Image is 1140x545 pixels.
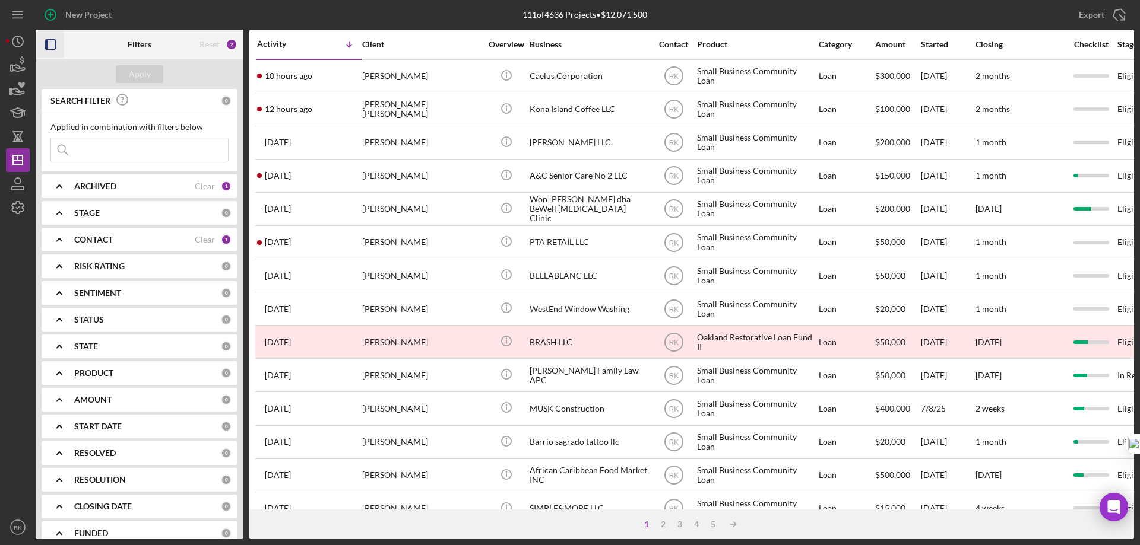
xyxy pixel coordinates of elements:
[221,448,232,458] div: 0
[669,106,679,114] text: RK
[875,127,920,158] div: $200,000
[530,493,648,524] div: SIMPLE&MORE LLC
[265,437,291,447] time: 2025-07-29 18:28
[265,371,291,380] time: 2025-08-04 20:26
[921,127,974,158] div: [DATE]
[669,238,679,247] text: RK
[875,493,920,524] div: $15,000
[128,40,151,49] b: Filters
[875,460,920,491] div: $500,000
[819,326,874,358] div: Loan
[669,205,679,213] text: RK
[530,193,648,225] div: Won [PERSON_NAME] dba BeWell [MEDICAL_DATA] Clinic
[819,94,874,125] div: Loan
[530,460,648,491] div: African Caribbean Food Market INC
[819,193,874,225] div: Loan
[265,470,291,480] time: 2025-07-23 22:54
[530,60,648,92] div: Caelus Corporation
[976,203,1002,213] time: [DATE]
[875,426,920,458] div: $20,000
[221,314,232,325] div: 0
[362,293,481,324] div: [PERSON_NAME]
[669,405,679,413] text: RK
[530,94,648,125] div: Kona Island Coffee LLC
[819,40,874,49] div: Category
[697,127,816,158] div: Small Business Community Loan
[362,359,481,391] div: [PERSON_NAME]
[362,393,481,424] div: [PERSON_NAME]
[976,470,1002,480] time: [DATE]
[669,471,679,480] text: RK
[655,519,672,529] div: 2
[976,370,1002,380] time: [DATE]
[362,260,481,291] div: [PERSON_NAME]
[74,208,100,218] b: STAGE
[697,460,816,491] div: Small Business Community Loan
[199,40,220,49] div: Reset
[976,170,1006,180] time: 1 month
[921,393,974,424] div: 7/8/25
[976,436,1006,447] time: 1 month
[74,288,121,298] b: SENTIMENT
[362,493,481,524] div: [PERSON_NAME]
[819,160,874,192] div: Loan
[36,3,123,27] button: New Project
[819,393,874,424] div: Loan
[697,393,816,424] div: Small Business Community Loan
[74,368,113,378] b: PRODUCT
[221,341,232,352] div: 0
[265,271,291,281] time: 2025-08-08 20:07
[669,72,679,81] text: RK
[921,260,974,291] div: [DATE]
[74,235,113,244] b: CONTACT
[74,502,132,511] b: CLOSING DATE
[195,235,215,244] div: Clear
[362,127,481,158] div: [PERSON_NAME]
[669,139,679,147] text: RK
[697,260,816,291] div: Small Business Community Loan
[875,40,920,49] div: Amount
[875,393,920,424] div: $400,000
[116,65,163,83] button: Apply
[226,39,237,50] div: 2
[976,40,1065,49] div: Closing
[921,493,974,524] div: [DATE]
[362,94,481,125] div: [PERSON_NAME] [PERSON_NAME]
[530,127,648,158] div: [PERSON_NAME] LLC.
[976,270,1006,281] time: 1 month
[976,237,1006,247] time: 1 month
[697,60,816,92] div: Small Business Community Loan
[669,272,679,280] text: RK
[819,293,874,324] div: Loan
[669,305,679,313] text: RK
[74,448,116,458] b: RESOLVED
[875,359,920,391] div: $50,000
[530,40,648,49] div: Business
[6,515,30,539] button: RK
[221,368,232,378] div: 0
[221,501,232,512] div: 0
[221,261,232,272] div: 0
[921,193,974,225] div: [DATE]
[875,60,920,92] div: $300,000
[697,359,816,391] div: Small Business Community Loan
[522,10,647,20] div: 111 of 4636 Projects • $12,071,500
[976,104,1010,114] time: 2 months
[688,519,705,529] div: 4
[74,395,112,404] b: AMOUNT
[669,172,679,180] text: RK
[530,227,648,258] div: PTA RETAIL LLC
[265,138,291,147] time: 2025-08-10 05:21
[819,60,874,92] div: Loan
[875,227,920,258] div: $50,000
[221,95,232,106] div: 0
[484,40,528,49] div: Overview
[530,359,648,391] div: [PERSON_NAME] Family Law APC
[921,40,974,49] div: Started
[697,160,816,192] div: Small Business Community Loan
[74,475,126,485] b: RESOLUTION
[875,293,920,324] div: $20,000
[265,237,291,247] time: 2025-08-08 20:13
[530,260,648,291] div: BELLABLANC LLC
[221,208,232,218] div: 0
